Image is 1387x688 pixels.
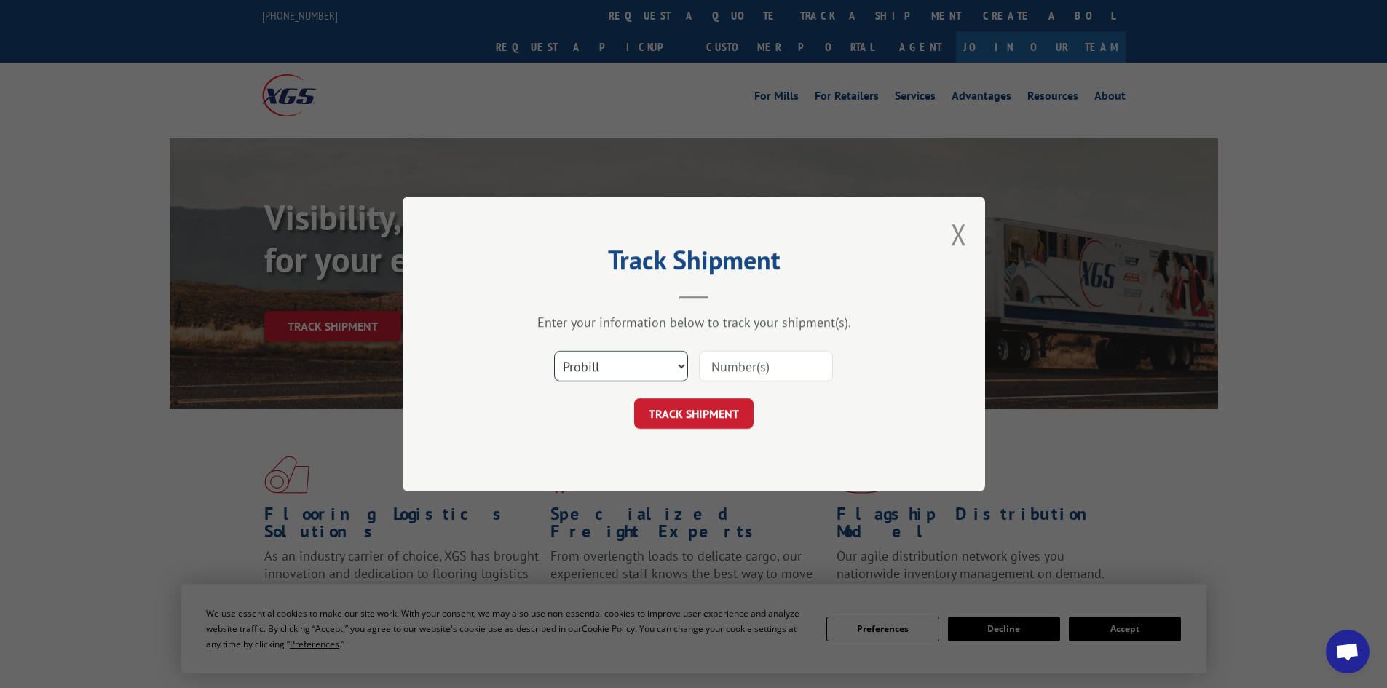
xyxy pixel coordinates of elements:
button: TRACK SHIPMENT [634,398,754,429]
div: Enter your information below to track your shipment(s). [475,314,912,331]
h2: Track Shipment [475,250,912,277]
div: Open chat [1326,630,1370,673]
button: Close modal [951,215,967,253]
input: Number(s) [699,351,833,381]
